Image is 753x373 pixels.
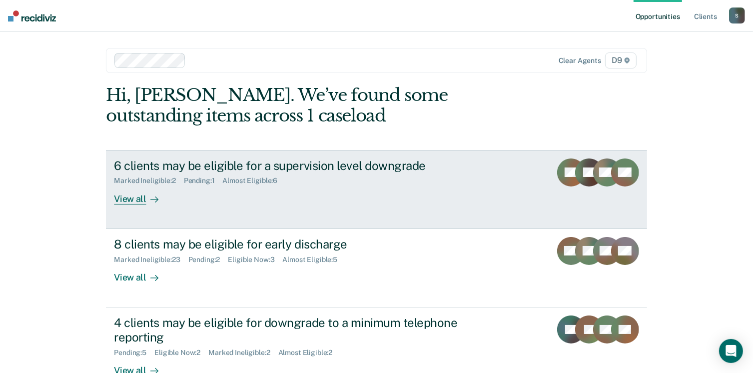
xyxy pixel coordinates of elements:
[114,185,170,204] div: View all
[114,237,465,251] div: 8 clients may be eligible for early discharge
[114,348,154,357] div: Pending : 5
[729,7,745,23] button: S
[184,176,223,185] div: Pending : 1
[8,10,56,21] img: Recidiviz
[719,339,743,363] div: Open Intercom Messenger
[114,255,188,264] div: Marked Ineligible : 23
[154,348,208,357] div: Eligible Now : 2
[208,348,278,357] div: Marked Ineligible : 2
[114,158,465,173] div: 6 clients may be eligible for a supervision level downgrade
[114,315,465,344] div: 4 clients may be eligible for downgrade to a minimum telephone reporting
[188,255,228,264] div: Pending : 2
[106,150,647,229] a: 6 clients may be eligible for a supervision level downgradeMarked Ineligible:2Pending:1Almost Eli...
[114,176,183,185] div: Marked Ineligible : 2
[605,52,637,68] span: D9
[114,263,170,283] div: View all
[223,176,286,185] div: Almost Eligible : 6
[282,255,345,264] div: Almost Eligible : 5
[106,229,647,307] a: 8 clients may be eligible for early dischargeMarked Ineligible:23Pending:2Eligible Now:3Almost El...
[278,348,341,357] div: Almost Eligible : 2
[228,255,282,264] div: Eligible Now : 3
[106,85,539,126] div: Hi, [PERSON_NAME]. We’ve found some outstanding items across 1 caseload
[559,56,601,65] div: Clear agents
